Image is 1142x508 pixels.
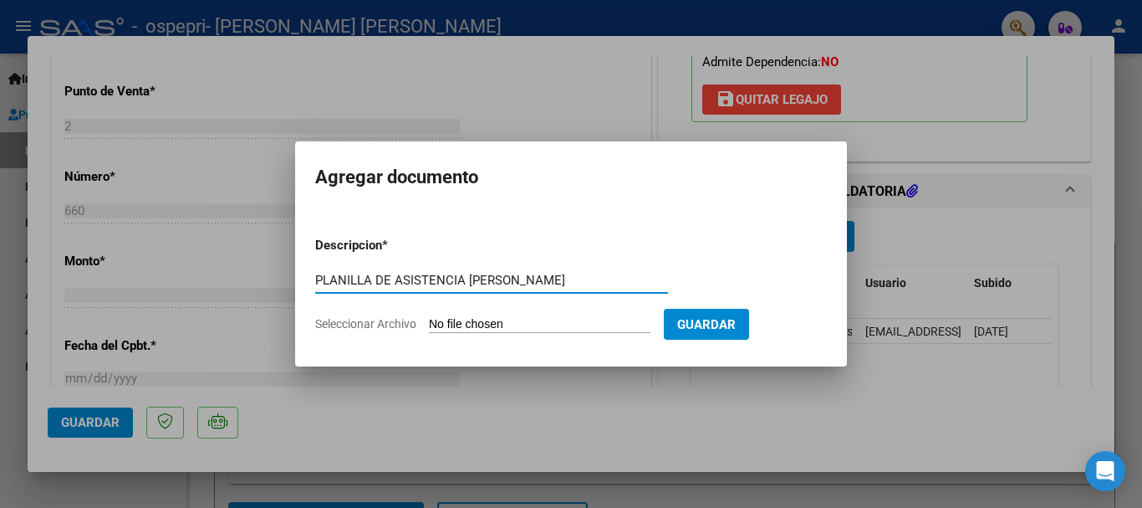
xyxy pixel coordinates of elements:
[315,236,469,255] p: Descripcion
[315,162,827,193] h2: Agregar documento
[677,317,736,332] span: Guardar
[664,309,749,340] button: Guardar
[315,317,416,331] span: Seleccionar Archivo
[1085,451,1125,491] div: Open Intercom Messenger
